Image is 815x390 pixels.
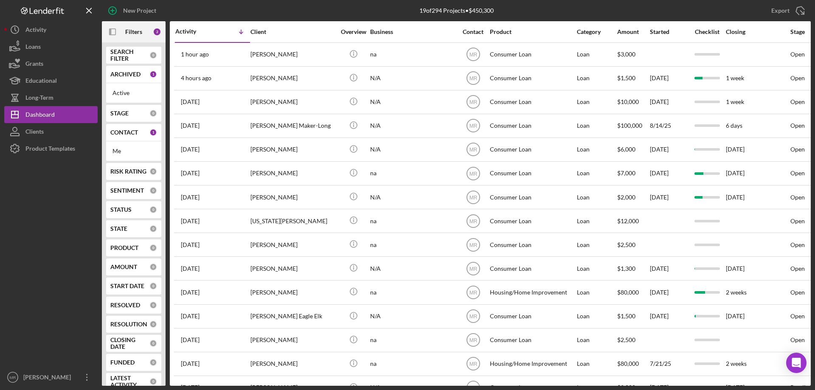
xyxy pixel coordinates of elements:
div: $6,000 [617,138,649,161]
div: Dashboard [25,106,55,125]
b: Filters [125,28,142,35]
div: Loan [577,305,616,328]
time: 2025-08-18 18:20 [181,51,209,58]
div: Product Templates [25,140,75,159]
div: na [370,353,455,375]
div: Product [490,28,575,35]
div: [PERSON_NAME] [250,67,335,90]
div: $7,000 [617,162,649,185]
div: 0 [149,51,157,59]
a: Dashboard [4,106,98,123]
b: STATUS [110,206,132,213]
div: [PERSON_NAME] [250,257,335,280]
div: Contact [457,28,489,35]
div: Consumer Loan [490,67,575,90]
button: Grants [4,55,98,72]
div: Consumer Loan [490,186,575,208]
div: N/A [370,115,455,137]
text: MR [469,194,477,200]
text: MR [469,123,477,129]
div: New Project [123,2,156,19]
b: SENTIMENT [110,187,144,194]
time: [DATE] [726,146,745,153]
div: Consumer Loan [490,138,575,161]
text: MR [469,171,477,177]
div: Amount [617,28,649,35]
div: [PERSON_NAME] [250,353,335,375]
text: MR [469,242,477,248]
time: 2025-07-22 15:13 [181,337,200,343]
div: $80,000 [617,353,649,375]
div: 0 [149,301,157,309]
div: $2,500 [617,233,649,256]
div: Loan [577,91,616,113]
text: MR [469,99,477,105]
div: [PERSON_NAME] [250,281,335,303]
div: [PERSON_NAME] Eagle Elk [250,305,335,328]
a: Educational [4,72,98,89]
b: FUNDED [110,359,135,366]
div: $10,000 [617,91,649,113]
b: START DATE [110,283,144,289]
div: Loan [577,233,616,256]
text: MR [469,76,477,81]
div: na [370,233,455,256]
div: [PERSON_NAME] [21,369,76,388]
b: AMOUNT [110,264,137,270]
div: $80,000 [617,281,649,303]
div: 0 [149,282,157,290]
div: Long-Term [25,89,53,108]
time: 2025-08-04 18:15 [181,241,200,248]
div: 19 of 294 Projects • $450,300 [419,7,494,14]
div: Open Intercom Messenger [786,353,807,373]
div: Closing [726,28,790,35]
text: MR [469,218,477,224]
div: 0 [149,109,157,117]
div: Loan [577,329,616,351]
button: MR[PERSON_NAME] [4,369,98,386]
div: Consumer Loan [490,115,575,137]
div: Grants [25,55,43,74]
div: [DATE] [650,67,688,90]
div: Loans [25,38,41,57]
div: na [370,210,455,232]
div: Active [112,90,155,96]
div: 0 [149,359,157,366]
time: 2025-08-05 16:53 [181,218,200,224]
time: 2 weeks [726,289,747,296]
div: 0 [149,206,157,213]
a: Activity [4,21,98,38]
b: ARCHIVED [110,71,141,78]
b: LATEST ACTIVITY [110,375,149,388]
div: [DATE] [650,162,688,185]
time: 2 weeks [726,360,747,367]
div: Started [650,28,688,35]
time: 1 week [726,98,744,105]
div: [PERSON_NAME] [250,186,335,208]
div: 8/14/25 [650,115,688,137]
a: Clients [4,123,98,140]
div: Loan [577,43,616,66]
button: Loans [4,38,98,55]
div: Loan [577,138,616,161]
div: [PERSON_NAME] [250,329,335,351]
time: 2025-07-21 15:02 [181,360,200,367]
div: Business [370,28,455,35]
div: [DATE] [650,257,688,280]
div: 7/21/25 [650,353,688,375]
div: Client [250,28,335,35]
text: MR [469,314,477,320]
div: [DATE] [650,91,688,113]
time: 2025-08-01 18:47 [181,265,200,272]
div: 0 [149,168,157,175]
div: 1 [149,129,157,136]
b: STAGE [110,110,129,117]
text: MR [469,266,477,272]
div: [PERSON_NAME] Maker-Long [250,115,335,137]
div: [PERSON_NAME] [250,138,335,161]
div: [PERSON_NAME] [250,162,335,185]
div: [DATE] [650,138,688,161]
div: [PERSON_NAME] [250,233,335,256]
div: 0 [149,225,157,233]
time: 2025-08-14 02:42 [181,122,200,129]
